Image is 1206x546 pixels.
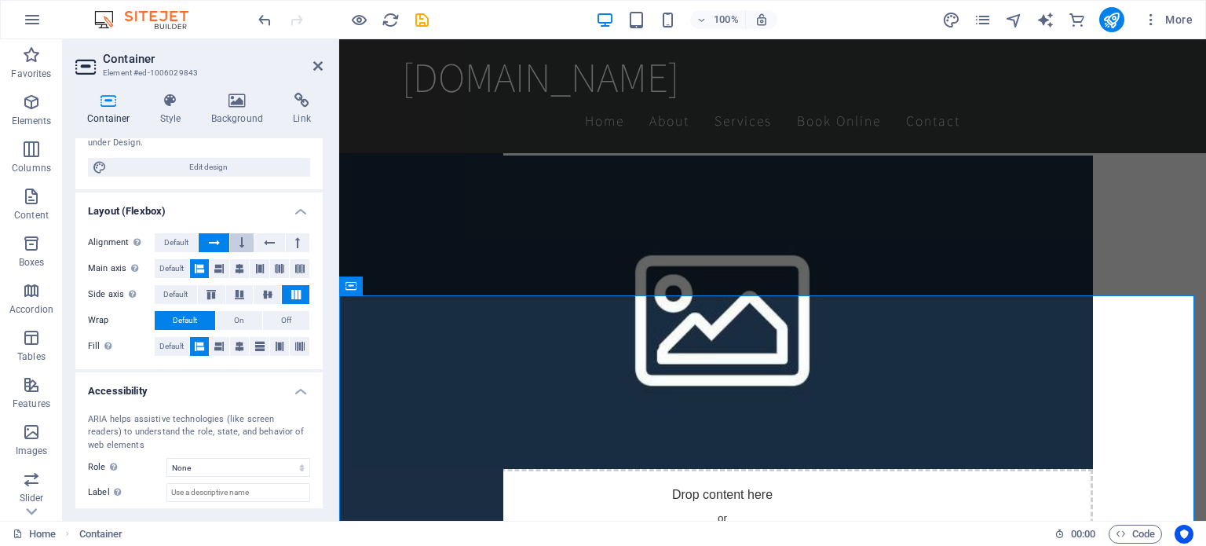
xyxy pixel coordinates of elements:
p: Elements [12,115,52,127]
button: text_generator [1036,10,1055,29]
i: Save (Ctrl+S) [413,11,431,29]
label: Fill [88,337,155,356]
i: On resize automatically adjust zoom level to fit chosen device. [755,13,769,27]
span: Code [1116,525,1155,544]
button: On [216,311,262,330]
nav: breadcrumb [79,525,123,544]
span: 00 00 [1071,525,1095,544]
button: save [412,10,431,29]
i: Reload page [382,11,400,29]
button: reload [381,10,400,29]
p: Accordion [9,303,53,316]
button: Default [155,311,215,330]
span: Default [159,337,184,356]
button: Click here to leave preview mode and continue editing [349,10,368,29]
i: Publish [1102,11,1120,29]
label: Alignment [88,233,155,252]
i: Pages (Ctrl+Alt+S) [974,11,992,29]
div: ARIA helps assistive technologies (like screen readers) to understand the role, state, and behavi... [88,413,310,453]
input: Use a descriptive name [166,483,310,502]
div: Drop content here [13,430,754,541]
p: Content [14,209,49,222]
p: Slider [20,492,44,504]
p: Columns [12,162,51,174]
button: Default [155,233,198,252]
span: : [1082,528,1084,540]
button: commerce [1068,10,1087,29]
h2: Container [103,52,323,66]
button: navigator [1005,10,1024,29]
span: Default [173,311,197,330]
button: Default [155,285,197,304]
button: Code [1109,525,1162,544]
button: Default [155,337,189,356]
h4: Link [281,93,323,126]
span: Off [281,311,291,330]
button: undo [255,10,274,29]
h4: Container [75,93,148,126]
i: Navigator [1005,11,1023,29]
button: Edit design [88,158,310,177]
label: Label [88,483,166,502]
a: Click to cancel selection. Double-click to open Pages [13,525,56,544]
button: pages [974,10,992,29]
h4: Accessibility [75,372,323,401]
h4: Style [148,93,199,126]
button: Off [263,311,309,330]
span: Default [159,259,184,278]
label: Wrap [88,311,155,330]
label: Main axis [88,259,155,278]
button: publish [1099,7,1124,32]
h4: Layout (Flexbox) [75,192,323,221]
span: Role [88,458,122,477]
h6: 100% [714,10,739,29]
button: More [1137,7,1199,32]
i: AI Writer [1036,11,1054,29]
span: Default [163,285,188,304]
p: Images [16,445,48,457]
span: Default [164,233,188,252]
span: Edit design [111,158,305,177]
span: More [1143,12,1193,27]
button: design [942,10,961,29]
label: Side axis [88,285,155,304]
button: 100% [690,10,746,29]
p: Favorites [11,68,51,80]
button: Default [155,259,189,278]
h3: Element #ed-1006029843 [103,66,291,80]
span: On [234,311,244,330]
h6: Session time [1054,525,1096,544]
p: Tables [17,350,46,363]
button: Usercentrics [1175,525,1193,544]
p: Boxes [19,256,45,269]
h4: Background [199,93,282,126]
img: Editor Logo [90,10,208,29]
i: Design (Ctrl+Alt+Y) [942,11,960,29]
span: Click to select. Double-click to edit [79,525,123,544]
i: Undo: Change orientation (Ctrl+Z) [256,11,274,29]
i: Commerce [1068,11,1086,29]
p: Features [13,398,50,410]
